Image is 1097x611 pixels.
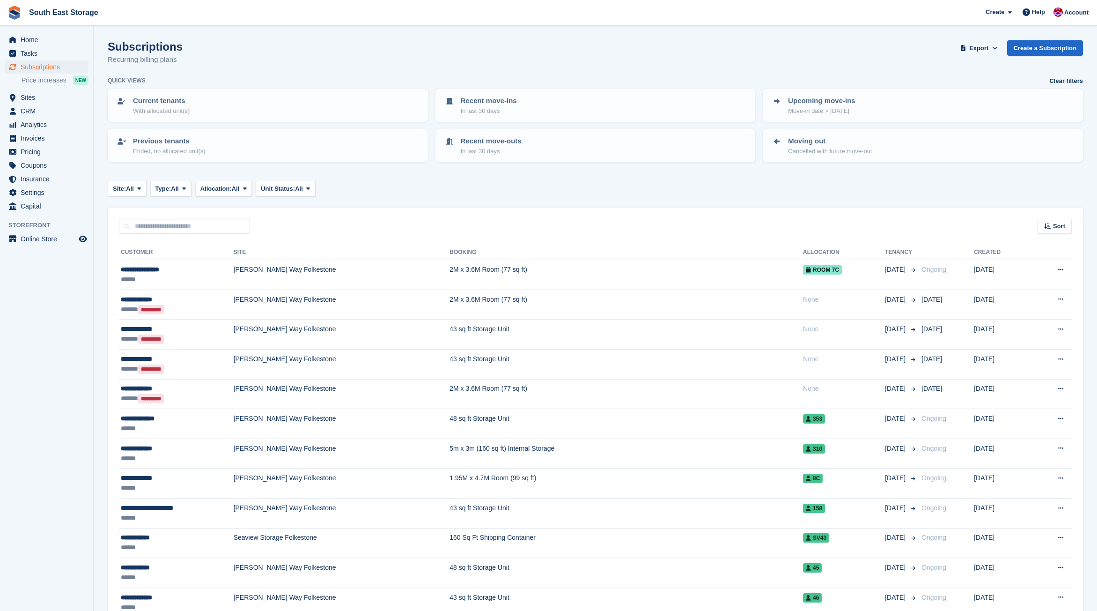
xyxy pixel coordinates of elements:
[195,181,252,196] button: Allocation: All
[150,181,191,196] button: Type: All
[73,75,88,85] div: NEW
[885,563,907,573] span: [DATE]
[5,159,88,172] a: menu
[21,159,77,172] span: Coupons
[461,136,522,147] p: Recent move-outs
[885,324,907,334] span: [DATE]
[21,186,77,199] span: Settings
[5,47,88,60] a: menu
[449,349,803,379] td: 43 sq ft Storage Unit
[5,118,88,131] a: menu
[449,439,803,469] td: 5m x 3m (160 sq ft) Internal Storage
[109,90,427,121] a: Current tenants With allocated unit(s)
[461,147,522,156] p: In last 30 days
[21,145,77,158] span: Pricing
[921,415,946,422] span: Ongoing
[1053,7,1063,17] img: Roger Norris
[436,130,755,161] a: Recent move-outs In last 30 days
[449,260,803,290] td: 2M x 3.6M Room (77 sq ft)
[5,60,88,74] a: menu
[22,75,88,85] a: Price increases NEW
[885,245,918,260] th: Tenancy
[21,47,77,60] span: Tasks
[21,91,77,104] span: Sites
[921,504,946,512] span: Ongoing
[108,181,147,196] button: Site: All
[133,136,206,147] p: Previous tenants
[5,186,88,199] a: menu
[764,90,1082,121] a: Upcoming move-ins Move-in date > [DATE]
[234,260,450,290] td: [PERSON_NAME] Way Folkestone
[119,245,234,260] th: Customer
[436,90,755,121] a: Recent move-ins In last 30 days
[449,528,803,558] td: 160 Sq Ft Shipping Container
[803,504,825,513] span: 158
[461,106,517,116] p: In last 30 days
[803,324,885,334] div: None
[921,445,946,452] span: Ongoing
[1032,7,1045,17] span: Help
[133,106,190,116] p: With allocated unit(s)
[261,184,295,194] span: Unit Status:
[974,349,1030,379] td: [DATE]
[126,184,134,194] span: All
[788,96,855,106] p: Upcoming move-ins
[133,96,190,106] p: Current tenants
[232,184,240,194] span: All
[21,104,77,118] span: CRM
[108,40,183,53] h1: Subscriptions
[21,232,77,246] span: Online Store
[885,354,907,364] span: [DATE]
[449,290,803,320] td: 2M x 3.6M Room (77 sq ft)
[974,245,1030,260] th: Created
[921,534,946,541] span: Ongoing
[974,439,1030,469] td: [DATE]
[109,130,427,161] a: Previous tenants Ended, no allocated unit(s)
[449,498,803,528] td: 43 sq ft Storage Unit
[234,558,450,588] td: [PERSON_NAME] Way Folkestone
[885,533,907,543] span: [DATE]
[921,266,946,273] span: Ongoing
[234,320,450,350] td: [PERSON_NAME] Way Folkestone
[108,54,183,65] p: Recurring billing plans
[234,379,450,409] td: [PERSON_NAME] Way Folkestone
[234,439,450,469] td: [PERSON_NAME] Way Folkestone
[803,354,885,364] div: None
[8,221,93,230] span: Storefront
[1049,76,1083,86] a: Clear filters
[803,593,822,603] span: 46
[21,132,77,145] span: Invoices
[803,245,885,260] th: Allocation
[974,320,1030,350] td: [DATE]
[921,355,942,363] span: [DATE]
[234,469,450,499] td: [PERSON_NAME] Way Folkestone
[788,147,872,156] p: Cancelled with future move-out
[113,184,126,194] span: Site:
[5,172,88,186] a: menu
[885,473,907,483] span: [DATE]
[108,76,146,85] h6: Quick views
[1007,40,1083,56] a: Create a Subscription
[234,349,450,379] td: [PERSON_NAME] Way Folkestone
[21,33,77,46] span: Home
[449,379,803,409] td: 2M x 3.6M Room (77 sq ft)
[803,295,885,305] div: None
[200,184,232,194] span: Allocation:
[921,474,946,482] span: Ongoing
[986,7,1004,17] span: Create
[171,184,179,194] span: All
[295,184,303,194] span: All
[803,384,885,394] div: None
[803,265,842,275] span: Room 7c
[5,132,88,145] a: menu
[7,6,22,20] img: stora-icon-8386f47178a22dfd0bd8f6a31ec36ba5ce8667c1dd55bd0f319d3a0aa187defe.svg
[25,5,102,20] a: South East Storage
[234,409,450,439] td: [PERSON_NAME] Way Folkestone
[969,44,988,53] span: Export
[449,558,803,588] td: 48 sq ft Storage Unit
[5,200,88,213] a: menu
[803,563,822,573] span: 45
[21,118,77,131] span: Analytics
[5,33,88,46] a: menu
[133,147,206,156] p: Ended, no allocated unit(s)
